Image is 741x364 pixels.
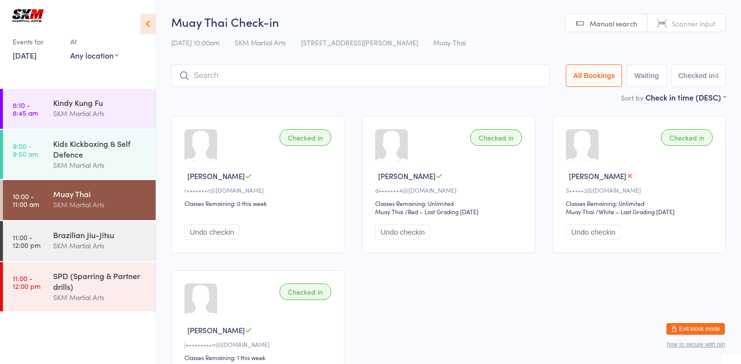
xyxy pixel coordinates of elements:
[375,224,430,240] button: Undo checkin
[627,64,666,87] button: Waiting
[184,186,334,194] div: r•••••••r@[DOMAIN_NAME]
[715,72,719,80] div: 4
[10,7,46,24] img: SKM Martial Arts
[661,129,713,146] div: Checked in
[645,92,726,102] div: Check in time (DESC)
[375,186,525,194] div: d•••••••4@[DOMAIN_NAME]
[280,129,331,146] div: Checked in
[184,353,334,362] div: Classes Remaining: 1 this week
[171,14,726,30] h2: Muay Thai Check-in
[53,229,147,240] div: Brazilian Jiu-Jitsu
[187,325,245,335] span: [PERSON_NAME]
[3,180,156,220] a: 10:00 -11:00 amMuay ThaiSKM Martial Arts
[405,207,479,216] span: / Red – Last Grading [DATE]
[378,171,436,181] span: [PERSON_NAME]
[3,221,156,261] a: 11:00 -12:00 pmBrazilian Jiu-JitsuSKM Martial Arts
[566,207,594,216] div: Muay Thai
[70,34,119,50] div: At
[53,270,147,292] div: SPD (Sparring & Partner drills)
[672,19,716,28] span: Scanner input
[3,130,156,179] a: 9:00 -9:50 amKids Kickboxing & Self DefenceSKM Martial Arts
[235,38,286,47] span: SKM Martial Arts
[590,19,637,28] span: Manual search
[566,64,622,87] button: All Bookings
[621,93,643,102] label: Sort by
[667,341,725,348] button: how to secure with pin
[596,207,675,216] span: / White – Last Grading [DATE]
[301,38,418,47] span: [STREET_ADDRESS][PERSON_NAME]
[53,97,147,108] div: Kindy Kung Fu
[184,199,334,207] div: Classes Remaining: 0 this week
[184,340,334,348] div: j•••••••••n@[DOMAIN_NAME]
[53,160,147,171] div: SKM Martial Arts
[184,224,240,240] button: Undo checkin
[53,138,147,160] div: Kids Kickboxing & Self Defence
[13,192,39,208] time: 10:00 - 11:00 am
[433,38,466,47] span: Muay Thai
[13,50,37,61] a: [DATE]
[470,129,522,146] div: Checked in
[53,292,147,303] div: SKM Martial Arts
[13,233,40,249] time: 11:00 - 12:00 pm
[671,64,726,87] button: Checked in4
[13,142,38,158] time: 9:00 - 9:50 am
[3,89,156,129] a: 8:10 -8:45 amKindy Kung FuSKM Martial Arts
[566,186,716,194] div: S•••••2@[DOMAIN_NAME]
[13,34,60,50] div: Events for
[53,240,147,251] div: SKM Martial Arts
[53,199,147,210] div: SKM Martial Arts
[13,274,40,290] time: 11:00 - 12:00 pm
[53,188,147,199] div: Muay Thai
[187,171,245,181] span: [PERSON_NAME]
[666,323,725,335] button: Exit kiosk mode
[375,207,403,216] div: Muay Thai
[569,171,626,181] span: [PERSON_NAME]
[13,101,38,117] time: 8:10 - 8:45 am
[375,199,525,207] div: Classes Remaining: Unlimited
[171,38,220,47] span: [DATE] 10:00am
[70,50,119,61] div: Any location
[280,283,331,300] div: Checked in
[53,108,147,119] div: SKM Martial Arts
[3,262,156,311] a: 11:00 -12:00 pmSPD (Sparring & Partner drills)SKM Martial Arts
[566,199,716,207] div: Classes Remaining: Unlimited
[171,64,550,87] input: Search
[566,224,621,240] button: Undo checkin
